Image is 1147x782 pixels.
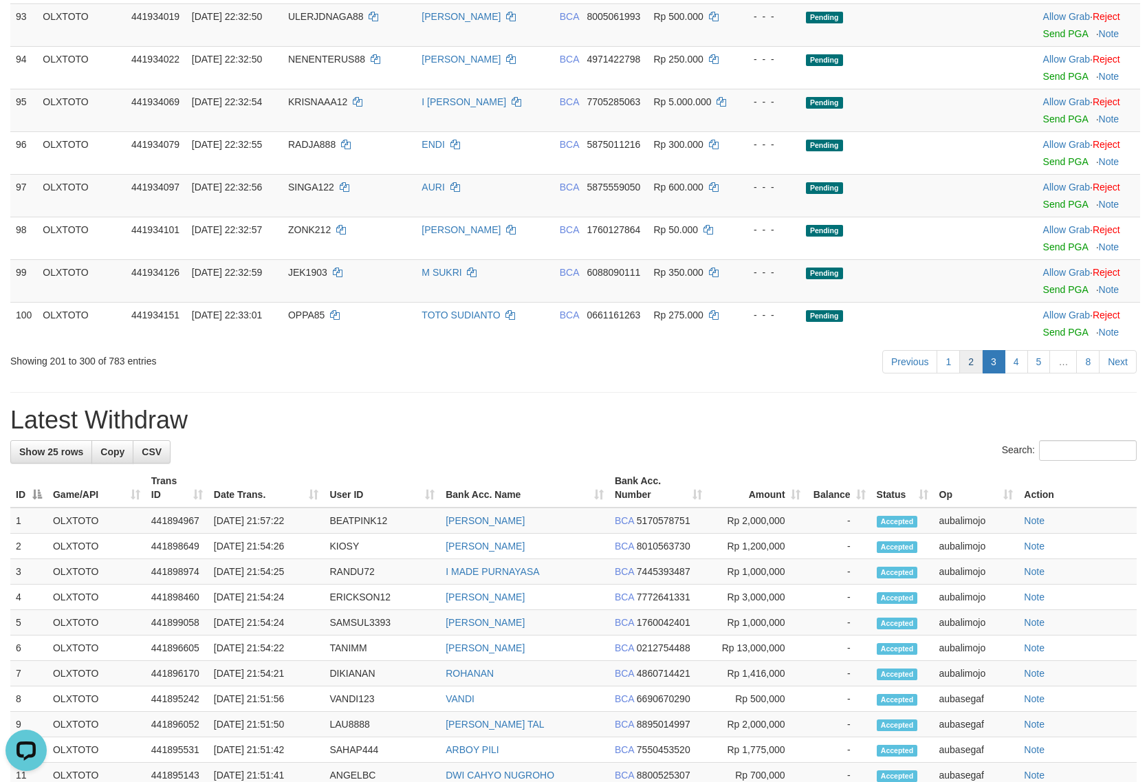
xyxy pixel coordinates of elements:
td: · [1038,217,1140,259]
a: Note [1024,541,1045,552]
span: Copy 0661161263 to clipboard [587,309,640,321]
td: [DATE] 21:54:25 [208,559,325,585]
span: · [1043,11,1093,22]
a: Copy [91,440,133,464]
span: Accepted [877,516,918,528]
span: · [1043,309,1093,321]
a: Send PGA [1043,113,1088,124]
td: - [806,559,871,585]
a: Reject [1093,139,1120,150]
td: 441895531 [146,737,208,763]
td: OLXTOTO [47,610,146,636]
td: 7 [10,661,47,686]
span: Copy 7445393487 to clipboard [637,566,690,577]
td: 100 [10,302,37,345]
td: - [806,712,871,737]
span: BCA [560,139,579,150]
span: Rp 350.000 [653,267,703,278]
span: Copy 4860714421 to clipboard [637,668,690,679]
td: 9 [10,712,47,737]
a: Note [1099,327,1119,338]
a: 3 [982,350,1005,373]
a: Note [1024,770,1045,781]
a: [PERSON_NAME] [446,617,525,628]
span: SINGA122 [288,182,334,193]
th: Amount: activate to sort column ascending [708,468,806,508]
span: [DATE] 22:33:01 [192,309,262,321]
td: KIOSY [324,534,440,559]
span: BCA [615,617,634,628]
span: [DATE] 22:32:59 [192,267,262,278]
a: … [1049,350,1077,373]
td: OLXTOTO [37,174,126,217]
td: · [1038,131,1140,174]
td: 94 [10,46,37,89]
td: 96 [10,131,37,174]
a: Reject [1093,182,1120,193]
th: User ID: activate to sort column ascending [324,468,440,508]
a: 5 [1027,350,1051,373]
span: Copy 7705285063 to clipboard [587,96,640,107]
span: Copy 1760042401 to clipboard [637,617,690,628]
td: VANDI123 [324,686,440,712]
td: OLXTOTO [37,89,126,131]
span: NENENTERUS88 [288,54,365,65]
span: · [1043,54,1093,65]
span: 441934101 [131,224,179,235]
span: OPPA85 [288,309,325,321]
span: BCA [615,642,634,653]
th: Bank Acc. Name: activate to sort column ascending [440,468,609,508]
a: Allow Grab [1043,54,1090,65]
td: BEATPINK12 [324,508,440,534]
span: Copy [100,446,124,457]
th: Action [1018,468,1137,508]
span: 441934019 [131,11,179,22]
span: BCA [615,693,634,704]
span: · [1043,139,1093,150]
span: Copy 7550453520 to clipboard [637,744,690,755]
td: - [806,508,871,534]
a: Note [1024,668,1045,679]
a: Send PGA [1043,199,1088,210]
span: 441934097 [131,182,179,193]
td: 1 [10,508,47,534]
label: Search: [1002,440,1137,461]
span: Copy 0212754488 to clipboard [637,642,690,653]
span: Rp 50.000 [653,224,698,235]
span: [DATE] 22:32:56 [192,182,262,193]
span: [DATE] 22:32:50 [192,11,262,22]
td: 5 [10,610,47,636]
button: Open LiveChat chat widget [6,6,47,47]
td: aubasegaf [934,712,1019,737]
a: Note [1099,241,1119,252]
div: - - - [743,52,795,66]
a: Show 25 rows [10,440,92,464]
td: aubalimojo [934,534,1019,559]
span: Copy 8005061993 to clipboard [587,11,640,22]
td: OLXTOTO [47,559,146,585]
span: Accepted [877,541,918,553]
a: Reject [1093,267,1120,278]
td: OLXTOTO [37,3,126,46]
a: [PERSON_NAME] [422,54,501,65]
td: - [806,661,871,686]
a: AURI [422,182,444,193]
td: Rp 1,775,000 [708,737,806,763]
td: Rp 1,000,000 [708,610,806,636]
span: BCA [560,11,579,22]
td: OLXTOTO [37,131,126,174]
td: aubalimojo [934,508,1019,534]
a: 2 [959,350,983,373]
a: Send PGA [1043,28,1088,39]
a: Send PGA [1043,71,1088,82]
td: 93 [10,3,37,46]
span: BCA [560,54,579,65]
span: Pending [806,268,843,279]
a: Allow Grab [1043,96,1090,107]
td: [DATE] 21:51:42 [208,737,325,763]
a: 8 [1076,350,1100,373]
td: aubasegaf [934,686,1019,712]
span: 441934151 [131,309,179,321]
span: Pending [806,310,843,322]
span: Accepted [877,719,918,731]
